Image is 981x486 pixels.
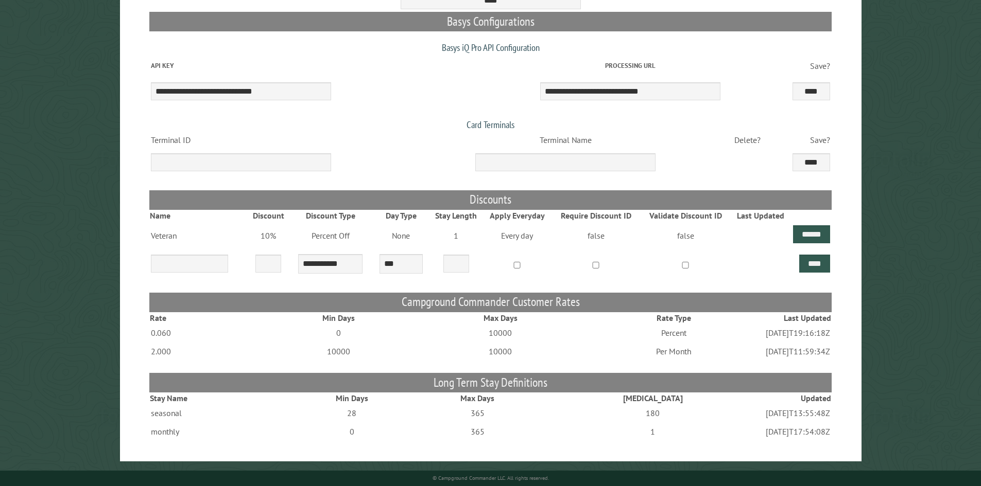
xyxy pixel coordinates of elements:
[260,312,418,323] th: Min Days
[149,131,427,149] td: Terminal ID
[260,323,418,342] td: 0
[583,312,764,323] th: Rate Type
[149,210,249,221] th: Name
[290,422,413,441] td: 0
[552,221,640,250] td: false
[372,210,429,221] th: Day Type
[249,221,289,250] td: 10%
[764,342,832,361] td: [DATE]T11:59:34Z
[790,131,832,149] td: Save?
[418,323,583,342] td: 10000
[260,342,418,361] td: 10000
[731,210,790,221] th: Last Updated
[764,323,832,342] td: [DATE]T19:16:18Z
[583,342,764,361] td: Per Month
[427,131,704,149] td: Terminal Name
[704,131,791,149] td: Delete?
[288,221,372,250] td: Percent Off
[429,210,482,221] th: Stay Length
[764,312,832,323] th: Last Updated
[429,221,482,250] td: 1
[640,210,731,221] th: Validate Discount ID
[414,392,542,404] th: Max Days
[552,210,640,221] th: Require Discount ID
[149,42,832,53] h3: Basys iQ Pro API Configuration
[149,342,260,361] td: 2.000
[149,422,291,441] td: monthly
[149,293,832,312] h2: Campground Commander Customer Rates
[151,61,468,70] label: API Key
[149,373,832,392] h2: Long Term Stay Definitions
[483,221,552,250] td: Every day
[790,53,832,78] td: Save?
[640,221,731,250] td: false
[288,210,372,221] th: Discount Type
[290,404,413,422] td: 28
[542,392,764,404] th: [MEDICAL_DATA]
[149,190,832,210] h2: Discounts
[472,61,789,70] label: Processing URL
[149,312,260,323] th: Rate
[542,422,764,441] td: 1
[149,404,291,422] td: seasonal
[764,422,832,441] td: [DATE]T17:54:08Z
[483,210,552,221] th: Apply Everyday
[372,221,429,250] td: None
[433,475,549,481] small: © Campground Commander LLC. All rights reserved.
[149,392,291,404] th: Stay Name
[414,404,542,422] td: 365
[418,342,583,361] td: 10000
[290,392,413,404] th: Min Days
[418,312,583,323] th: Max Days
[149,323,260,342] td: 0.060
[149,119,832,130] h3: Card Terminals
[764,404,832,422] td: [DATE]T13:55:48Z
[149,221,249,250] td: Veteran
[149,12,832,31] h2: Basys Configurations
[414,422,542,441] td: 365
[542,404,764,422] td: 180
[249,210,289,221] th: Discount
[764,392,832,404] th: Updated
[583,323,764,342] td: Percent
